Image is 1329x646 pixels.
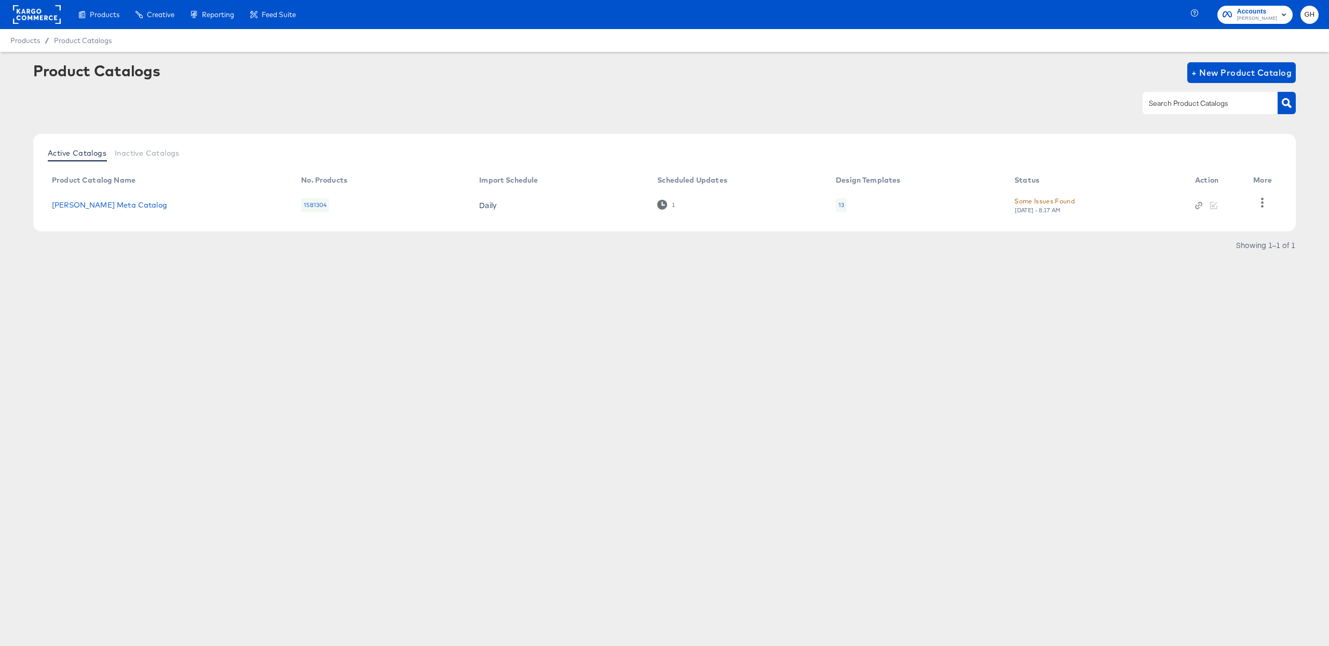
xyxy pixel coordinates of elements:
[1187,62,1296,83] button: + New Product Catalog
[115,149,180,157] span: Inactive Catalogs
[54,36,112,45] a: Product Catalogs
[1006,172,1187,189] th: Status
[301,176,347,184] div: No. Products
[671,201,675,209] div: 1
[90,10,119,19] span: Products
[262,10,296,19] span: Feed Suite
[33,62,160,79] div: Product Catalogs
[657,200,675,210] div: 1
[838,201,844,209] div: 13
[1305,9,1314,21] span: GH
[836,176,900,184] div: Design Templates
[1217,6,1293,24] button: Accounts[PERSON_NAME]
[479,176,538,184] div: Import Schedule
[1236,241,1296,249] div: Showing 1–1 of 1
[52,176,135,184] div: Product Catalog Name
[1187,172,1245,189] th: Action
[1014,196,1075,214] button: Some Issues Found[DATE] - 8:17 AM
[657,176,727,184] div: Scheduled Updates
[202,10,234,19] span: Reporting
[301,198,329,212] div: 1581304
[1300,6,1319,24] button: GH
[1014,196,1075,207] div: Some Issues Found
[52,201,167,209] a: [PERSON_NAME] Meta Catalog
[48,149,106,157] span: Active Catalogs
[1237,6,1277,17] span: Accounts
[836,198,847,212] div: 13
[1245,172,1284,189] th: More
[471,189,649,221] td: Daily
[10,36,40,45] span: Products
[1014,207,1061,214] div: [DATE] - 8:17 AM
[1237,15,1277,23] span: [PERSON_NAME]
[1191,65,1292,80] span: + New Product Catalog
[147,10,174,19] span: Creative
[40,36,54,45] span: /
[1147,98,1257,109] input: Search Product Catalogs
